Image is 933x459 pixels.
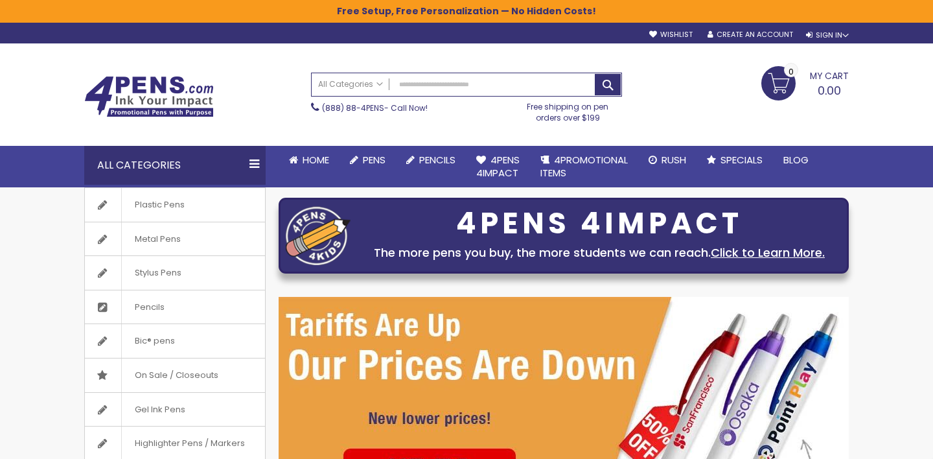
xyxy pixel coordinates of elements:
[761,66,849,99] a: 0.00 0
[121,290,178,324] span: Pencils
[85,222,265,256] a: Metal Pens
[121,359,231,392] span: On Sale / Closeouts
[85,256,265,290] a: Stylus Pens
[773,146,819,174] a: Blog
[322,102,384,113] a: (888) 88-4PENS
[286,206,351,265] img: four_pen_logo.png
[121,256,194,290] span: Stylus Pens
[708,30,793,40] a: Create an Account
[312,73,389,95] a: All Categories
[818,82,841,99] span: 0.00
[638,146,697,174] a: Rush
[85,393,265,427] a: Gel Ink Pens
[322,102,428,113] span: - Call Now!
[711,244,825,261] a: Click to Learn More.
[540,153,628,180] span: 4PROMOTIONAL ITEMS
[806,30,849,40] div: Sign In
[530,146,638,188] a: 4PROMOTIONALITEMS
[514,97,623,123] div: Free shipping on pen orders over $199
[121,393,198,427] span: Gel Ink Pens
[789,65,794,78] span: 0
[303,153,329,167] span: Home
[84,146,266,185] div: All Categories
[396,146,466,174] a: Pencils
[340,146,396,174] a: Pens
[649,30,693,40] a: Wishlist
[85,188,265,222] a: Plastic Pens
[85,324,265,358] a: Bic® pens
[357,244,842,262] div: The more pens you buy, the more students we can reach.
[318,79,383,89] span: All Categories
[697,146,773,174] a: Specials
[662,153,686,167] span: Rush
[419,153,455,167] span: Pencils
[466,146,530,188] a: 4Pens4impact
[363,153,386,167] span: Pens
[121,324,188,358] span: Bic® pens
[783,153,809,167] span: Blog
[720,153,763,167] span: Specials
[357,210,842,237] div: 4PENS 4IMPACT
[121,188,198,222] span: Plastic Pens
[84,76,214,117] img: 4Pens Custom Pens and Promotional Products
[85,290,265,324] a: Pencils
[476,153,520,180] span: 4Pens 4impact
[85,359,265,392] a: On Sale / Closeouts
[279,146,340,174] a: Home
[121,222,194,256] span: Metal Pens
